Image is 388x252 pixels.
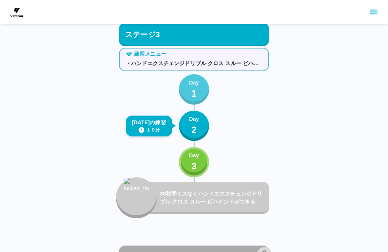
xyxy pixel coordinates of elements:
p: 30秒間ミスなくハンドエクスチェンジドリブル クロス スルー ビハインドができる [160,190,266,206]
button: Day1 [179,74,209,105]
p: 1 [191,87,197,100]
p: 3 [191,160,197,173]
p: Day [189,152,199,160]
p: １０分 [146,127,160,133]
p: 練習メニュー [134,50,166,58]
p: 2 [191,123,197,137]
p: Day [189,115,199,123]
p: [DATE]の練習 [132,119,166,127]
p: ・ハンドエクスチェンジドリブル クロス スルー ビハインド [126,59,262,67]
button: locked_fire_icon [116,177,157,218]
img: locked_fire_icon [124,178,149,209]
button: Day2 [179,111,209,141]
p: Day [189,79,199,87]
button: sidemenu [367,6,380,19]
img: dummy [9,5,24,20]
p: ステージ3 [125,29,160,40]
button: Day3 [179,147,209,177]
